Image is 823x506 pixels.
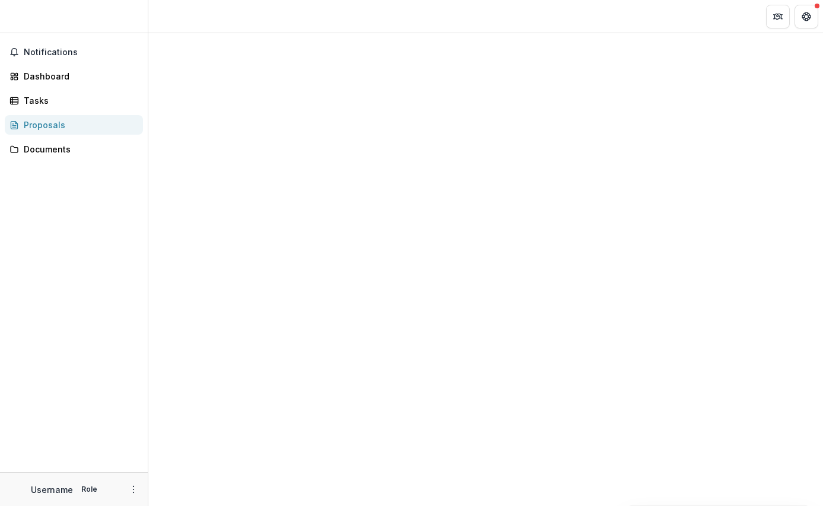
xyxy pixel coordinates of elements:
p: Username [31,483,73,496]
p: Role [78,484,101,495]
span: Notifications [24,47,138,58]
button: Notifications [5,43,143,62]
a: Proposals [5,115,143,135]
div: Documents [24,143,134,155]
a: Tasks [5,91,143,110]
div: Tasks [24,94,134,107]
div: Proposals [24,119,134,131]
button: More [126,482,141,497]
div: Dashboard [24,70,134,82]
button: Get Help [795,5,818,28]
button: Partners [766,5,790,28]
a: Dashboard [5,66,143,86]
a: Documents [5,139,143,159]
